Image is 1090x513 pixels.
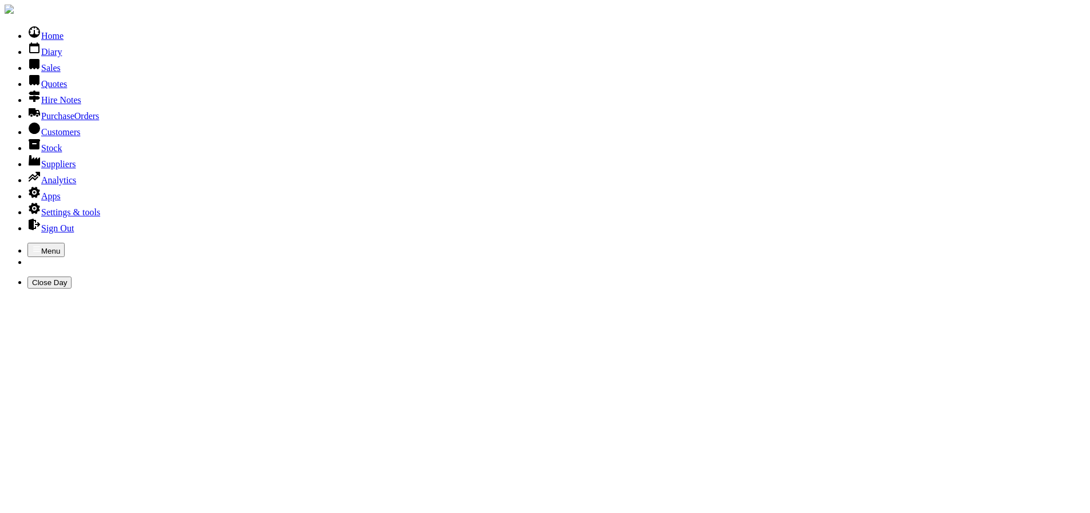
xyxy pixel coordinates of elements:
[27,63,61,73] a: Sales
[27,111,99,121] a: PurchaseOrders
[27,243,65,257] button: Menu
[27,95,81,105] a: Hire Notes
[27,223,74,233] a: Sign Out
[27,127,80,137] a: Customers
[27,153,1085,169] li: Suppliers
[27,191,61,201] a: Apps
[27,47,62,57] a: Diary
[27,31,64,41] a: Home
[27,79,67,89] a: Quotes
[27,159,76,169] a: Suppliers
[27,143,62,153] a: Stock
[27,207,100,217] a: Settings & tools
[5,5,14,14] img: companylogo.jpg
[27,137,1085,153] li: Stock
[27,89,1085,105] li: Hire Notes
[27,175,76,185] a: Analytics
[27,57,1085,73] li: Sales
[27,277,72,289] button: Close Day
